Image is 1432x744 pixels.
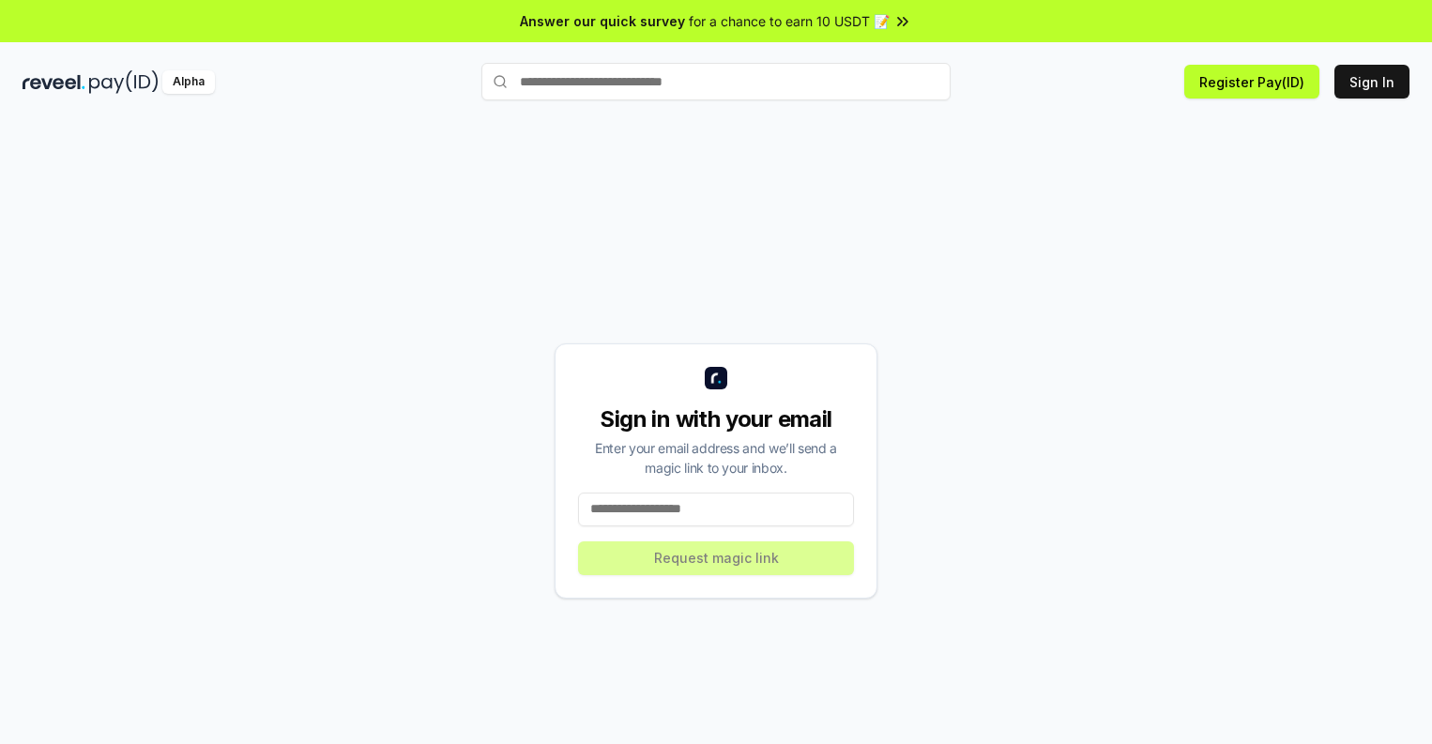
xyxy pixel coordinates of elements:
img: logo_small [705,367,727,389]
button: Register Pay(ID) [1184,65,1319,99]
img: pay_id [89,70,159,94]
div: Enter your email address and we’ll send a magic link to your inbox. [578,438,854,478]
span: Answer our quick survey [520,11,685,31]
button: Sign In [1334,65,1409,99]
span: for a chance to earn 10 USDT 📝 [689,11,890,31]
div: Alpha [162,70,215,94]
img: reveel_dark [23,70,85,94]
div: Sign in with your email [578,404,854,434]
